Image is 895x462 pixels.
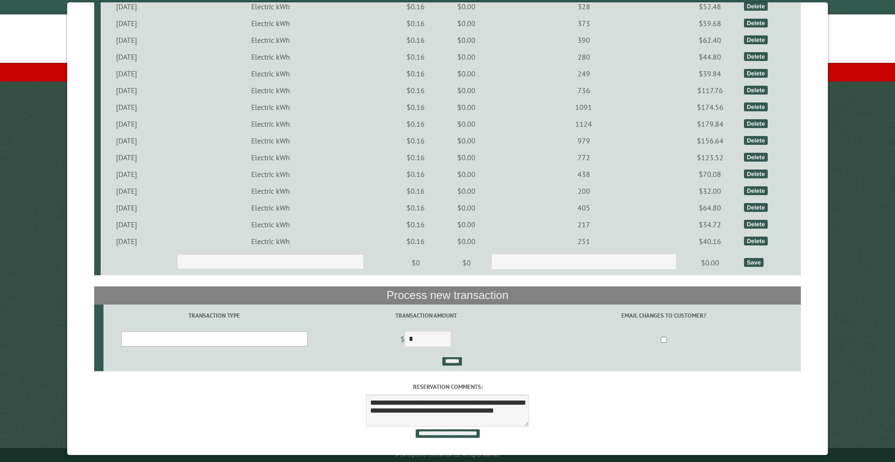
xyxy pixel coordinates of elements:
td: Electric kWh [153,233,388,250]
td: $0.00 [443,166,489,183]
td: Electric kWh [153,48,388,65]
td: Electric kWh [153,15,388,32]
td: $0.00 [443,32,489,48]
td: $0.16 [388,199,443,216]
td: $0.16 [388,149,443,166]
td: $0.00 [443,183,489,199]
td: 217 [489,216,678,233]
label: Email changes to customer? [528,311,799,320]
td: 979 [489,132,678,149]
td: [DATE] [101,216,153,233]
td: Electric kWh [153,149,388,166]
div: Delete [744,102,768,111]
td: $0.16 [388,183,443,199]
td: $0.16 [388,82,443,99]
td: $0.16 [388,99,443,115]
td: [DATE] [101,15,153,32]
td: Electric kWh [153,65,388,82]
div: Delete [744,136,768,145]
td: $62.40 [678,32,743,48]
div: Delete [744,153,768,162]
td: Electric kWh [153,99,388,115]
td: Electric kWh [153,216,388,233]
div: Delete [744,237,768,245]
td: 772 [489,149,678,166]
td: [DATE] [101,32,153,48]
td: $123.52 [678,149,743,166]
td: 1091 [489,99,678,115]
td: $70.08 [678,166,743,183]
td: $0.16 [388,166,443,183]
td: $59.68 [678,15,743,32]
td: $32.00 [678,183,743,199]
label: Reservation comments: [94,382,801,391]
td: 280 [489,48,678,65]
div: Delete [744,119,768,128]
td: $40.16 [678,233,743,250]
td: Electric kWh [153,132,388,149]
td: [DATE] [101,199,153,216]
label: Transaction Type [105,311,324,320]
td: $0.00 [678,250,743,276]
td: $0.16 [388,48,443,65]
td: $179.84 [678,115,743,132]
td: [DATE] [101,233,153,250]
td: 249 [489,65,678,82]
td: Electric kWh [153,32,388,48]
td: [DATE] [101,82,153,99]
td: $0.00 [443,15,489,32]
td: [DATE] [101,183,153,199]
div: Delete [744,35,768,44]
td: $156.64 [678,132,743,149]
td: Electric kWh [153,183,388,199]
td: $0.00 [443,233,489,250]
td: $0.16 [388,32,443,48]
td: 390 [489,32,678,48]
div: Save [744,258,764,267]
td: [DATE] [101,166,153,183]
td: Electric kWh [153,166,388,183]
td: 736 [489,82,678,99]
td: $44.80 [678,48,743,65]
td: Electric kWh [153,115,388,132]
div: Delete [744,2,768,11]
label: Transaction Amount [327,311,525,320]
div: Delete [744,52,768,61]
td: $39.84 [678,65,743,82]
div: Delete [744,186,768,195]
td: [DATE] [101,115,153,132]
td: $0.00 [443,199,489,216]
td: $0 [443,250,489,276]
td: Electric kWh [153,199,388,216]
td: 1124 [489,115,678,132]
td: $117.76 [678,82,743,99]
td: [DATE] [101,65,153,82]
td: $0.16 [388,132,443,149]
td: $34.72 [678,216,743,233]
td: $0.16 [388,65,443,82]
td: $64.80 [678,199,743,216]
td: [DATE] [101,99,153,115]
td: [DATE] [101,132,153,149]
small: © Campground Commander LLC. All rights reserved. [395,452,500,458]
td: $0.00 [443,132,489,149]
td: 200 [489,183,678,199]
td: $0.00 [443,82,489,99]
td: $0.00 [443,48,489,65]
td: 251 [489,233,678,250]
div: Delete [744,170,768,178]
td: $0.00 [443,99,489,115]
td: [DATE] [101,149,153,166]
td: Electric kWh [153,82,388,99]
td: $ [325,327,527,353]
div: Delete [744,220,768,229]
div: Delete [744,69,768,78]
td: $0.00 [443,149,489,166]
td: $0.16 [388,216,443,233]
div: Delete [744,19,768,27]
div: Delete [744,203,768,212]
div: Delete [744,86,768,95]
td: 405 [489,199,678,216]
td: $0.16 [388,15,443,32]
td: [DATE] [101,48,153,65]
